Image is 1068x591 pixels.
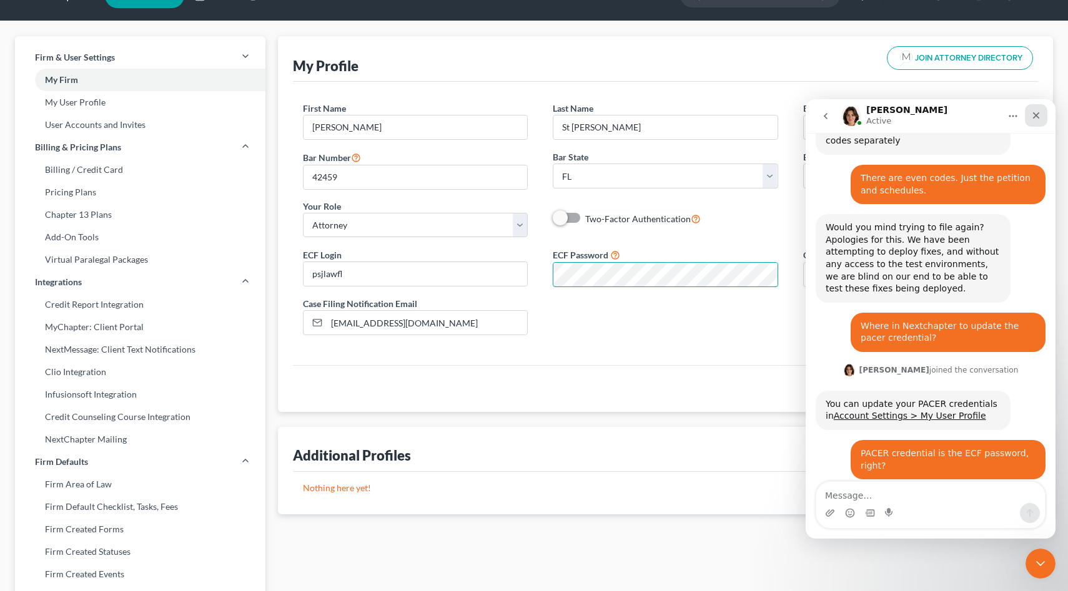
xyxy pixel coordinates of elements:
[15,136,265,159] a: Billing & Pricing Plans
[1026,549,1056,579] iframe: Intercom live chat
[887,46,1033,70] button: JOIN ATTORNEY DIRECTORY
[585,213,691,224] span: Two-Factor Authentication
[15,451,265,473] a: Firm Defaults
[15,91,265,114] a: My User Profile
[293,57,358,75] div: My Profile
[15,114,265,136] a: User Accounts and Invites
[303,201,341,212] span: Your Role
[35,276,82,288] span: Integrations
[35,141,121,154] span: Billing & Pricing Plans
[15,293,265,316] a: Credit Report Integration
[15,46,265,69] a: Firm & User Settings
[304,115,528,139] input: Enter first name...
[35,51,115,64] span: Firm & User Settings
[15,226,265,248] a: Add-On Tools
[15,563,265,585] a: Firm Created Events
[15,406,265,428] a: Credit Counseling Course Integration
[303,297,417,310] label: Case Filing Notification Email
[15,271,265,293] a: Integrations
[15,159,265,181] a: Billing / Credit Card
[303,248,342,261] label: ECF Login
[803,150,848,164] label: Bar District
[915,54,1022,62] span: JOIN ATTORNEY DIRECTORY
[803,247,904,262] label: Case Filing Notification
[35,456,88,468] span: Firm Defaults
[15,316,265,338] a: MyChapter: Client Portal
[15,540,265,563] a: Firm Created Statuses
[15,248,265,271] a: Virtual Paralegal Packages
[15,518,265,540] a: Firm Created Forms
[553,150,588,164] label: Bar State
[15,338,265,361] a: NextMessage: Client Text Notifications
[15,181,265,203] a: Pricing Plans
[15,361,265,383] a: Clio Integration
[303,150,361,165] label: Bar Number
[803,103,825,114] span: Email
[15,383,265,406] a: Infusionsoft Integration
[293,446,411,464] div: Additional Profiles
[15,496,265,518] a: Firm Default Checklist, Tasks, Fees
[15,428,265,451] a: NextChapter Mailing
[553,103,593,114] span: Last Name
[806,99,1056,539] iframe: Intercom live chat
[15,69,265,91] a: My Firm
[15,473,265,496] a: Firm Area of Law
[327,311,528,335] input: Enter notification email..
[304,262,528,286] input: Enter ecf login...
[15,203,265,226] a: Chapter 13 Plans
[303,103,346,114] span: First Name
[304,165,528,189] input: #
[303,482,1029,494] p: Nothing here yet!
[553,115,778,139] input: Enter last name...
[897,49,915,67] img: modern-attorney-logo-488310dd42d0e56951fffe13e3ed90e038bc441dd813d23dff0c9337a977f38e.png
[553,248,608,261] label: ECF Password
